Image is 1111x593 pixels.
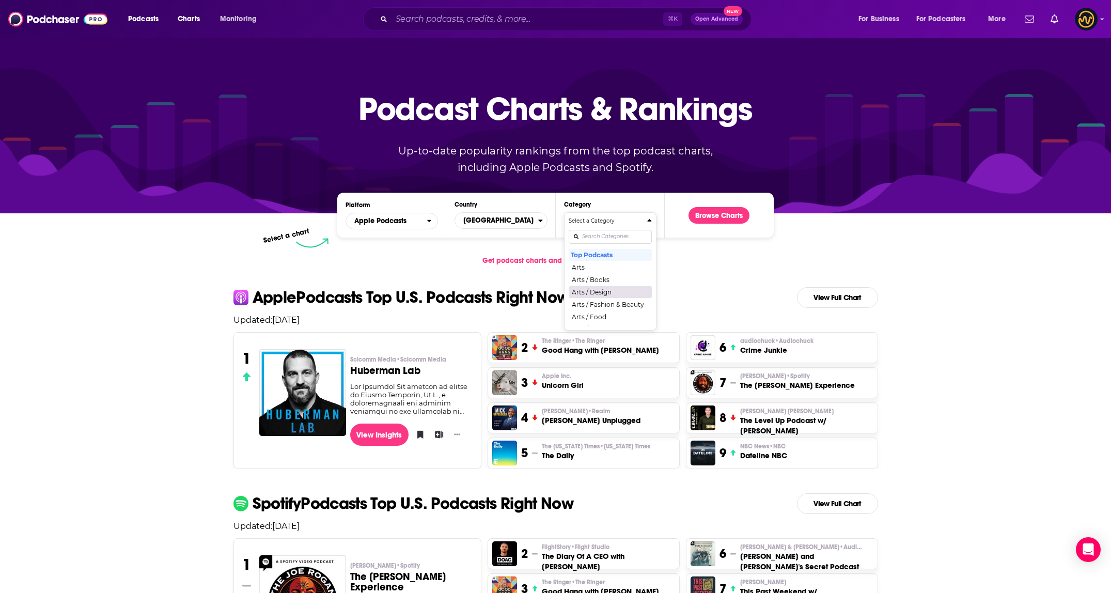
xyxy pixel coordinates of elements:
span: • [US_STATE] Times [600,443,650,450]
button: Top Podcasts [569,248,652,261]
img: The Diary Of A CEO with Steven Bartlett [492,541,517,566]
button: Arts [569,261,652,273]
a: View Insights [350,424,409,446]
span: ⌘ K [663,12,682,26]
h3: 1 [242,349,251,368]
button: open menu [981,11,1019,27]
div: Open Intercom Messenger [1076,537,1101,562]
span: • The Ringer [571,337,605,345]
a: View Full Chart [797,493,878,514]
h3: 2 [521,546,528,561]
button: Show More Button [450,429,464,440]
button: open menu [121,11,172,27]
a: [PERSON_NAME]•Realm[PERSON_NAME] Unplugged [542,407,640,426]
p: Apple Inc. [542,372,584,380]
img: Good Hang with Amy Poehler [492,335,517,360]
span: Apple Podcasts [354,217,406,225]
img: Unicorn Girl [492,370,517,395]
p: Updated: [DATE] [225,521,886,531]
h3: The Daily [542,450,650,461]
button: open menu [851,11,912,27]
p: Scicomm Media • Scicomm Media [350,355,473,364]
a: NBC News•NBCDateline NBC [740,442,787,461]
input: Search podcasts, credits, & more... [392,11,663,27]
h3: The Level Up Podcast w/ [PERSON_NAME] [740,415,873,436]
a: Huberman Lab [259,349,346,436]
span: • Spotify [786,372,810,380]
div: Search podcasts, credits, & more... [373,7,761,31]
a: Scicomm Media•Scicomm MediaHuberman Lab [350,355,473,382]
h3: 4 [521,410,528,426]
button: open menu [910,11,981,27]
h4: Select a Category [569,219,643,224]
h3: 5 [521,445,528,461]
p: The Ringer • The Ringer [542,578,659,586]
p: Up-to-date popularity rankings from the top podcast charts, including Apple Podcasts and Spotify. [378,143,733,176]
h3: 1 [242,555,251,574]
p: Matt McCusker & Shane Gillis • Audioboom [740,543,873,551]
h3: 8 [719,410,726,426]
a: Apple Inc.Unicorn Girl [542,372,584,391]
a: [PERSON_NAME]•SpotifyThe [PERSON_NAME] Experience [740,372,855,391]
h3: The [PERSON_NAME] Experience [740,380,855,391]
span: NBC News [740,442,786,450]
span: [PERSON_NAME] [740,372,810,380]
p: Apple Podcasts Top U.S. Podcasts Right Now [253,289,569,306]
span: For Podcasters [916,12,966,26]
img: select arrow [296,238,328,248]
span: • Audioboom [839,543,877,551]
a: Podchaser - Follow, Share and Rate Podcasts [8,9,107,29]
span: Scicomm Media [350,355,446,364]
a: audiochuck•AudiochuckCrime Junkie [740,337,813,355]
a: The Daily [492,441,517,465]
h3: 6 [719,340,726,355]
span: • Audiochuck [775,337,813,345]
a: The Ringer•The RingerGood Hang with [PERSON_NAME] [542,337,659,355]
a: View Full Chart [797,287,878,308]
span: FlightStory [542,543,609,551]
div: Lor Ipsumdol Sit ametcon ad elitse do Eiusmo Temporin, Ut.L., e doloremagnaali eni adminim veniam... [350,382,473,415]
img: The Joe Rogan Experience [691,370,715,395]
button: Categories [564,212,656,331]
p: Podcast Charts & Rankings [358,75,753,142]
a: Crime Junkie [691,335,715,360]
span: [PERSON_NAME] & [PERSON_NAME] [740,543,864,551]
span: Podcasts [128,12,159,26]
h3: 9 [719,445,726,461]
img: Mick Unplugged [492,405,517,430]
span: • NBC [769,443,786,450]
button: Bookmark Podcast [413,427,423,442]
h3: [PERSON_NAME] and [PERSON_NAME]'s Secret Podcast [740,551,873,572]
a: Show notifications dropdown [1046,10,1062,28]
p: Theo Von [740,578,873,586]
span: audiochuck [740,337,813,345]
button: Browse Charts [688,207,749,224]
p: Updated: [DATE] [225,315,886,325]
a: [PERSON_NAME] [PERSON_NAME]The Level Up Podcast w/ [PERSON_NAME] [740,407,873,436]
img: Matt and Shane's Secret Podcast [691,541,715,566]
span: The [US_STATE] Times [542,442,650,450]
span: Charts [178,12,200,26]
span: Apple Inc. [542,372,571,380]
button: Add to List [431,427,442,442]
img: apple Icon [233,290,248,305]
button: Arts / Books [569,273,652,286]
h3: [PERSON_NAME] Unplugged [542,415,640,426]
a: The [US_STATE] Times•[US_STATE] TimesThe Daily [542,442,650,461]
button: Arts / Fashion & Beauty [569,298,652,310]
img: The Level Up Podcast w/ Paul Alex [691,405,715,430]
span: • Flight Studio [571,543,609,551]
button: Arts / Food [569,310,652,323]
p: Joe Rogan • Spotify [740,372,855,380]
button: Arts / Performing Arts [569,323,652,335]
